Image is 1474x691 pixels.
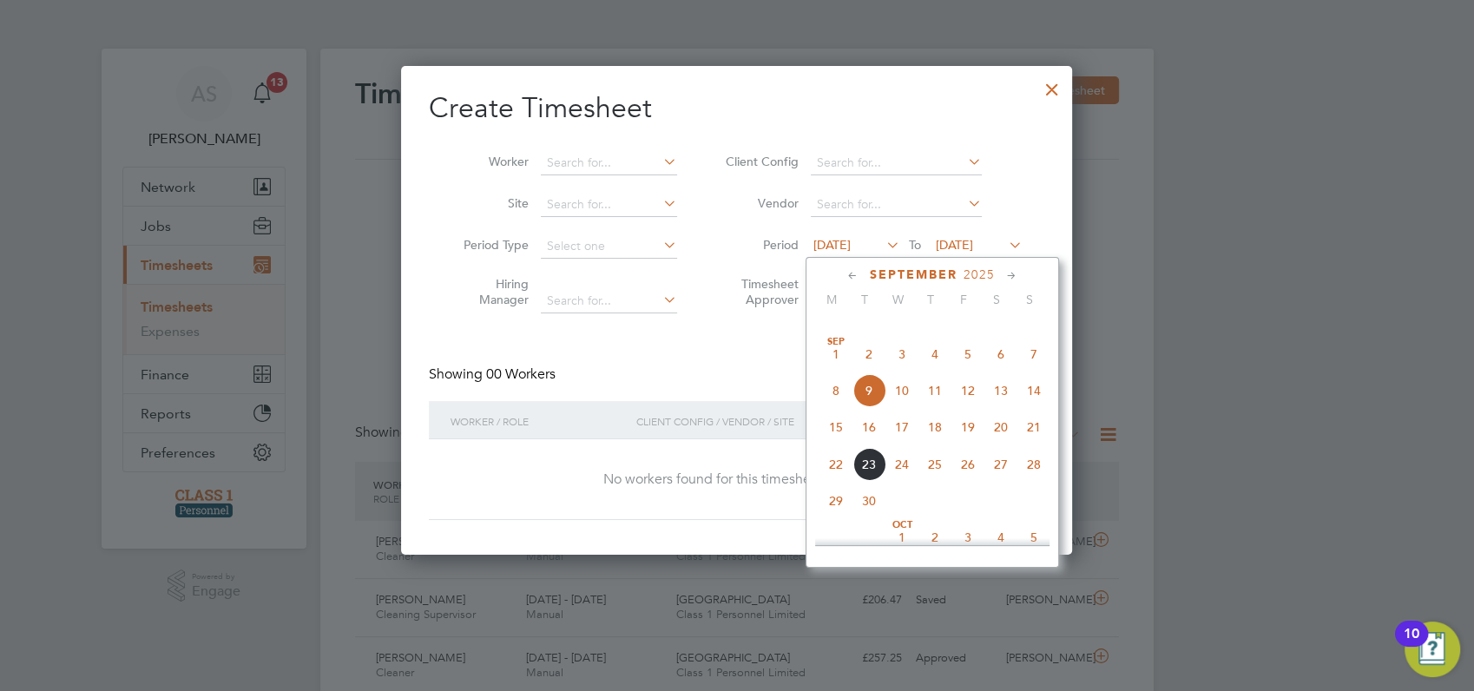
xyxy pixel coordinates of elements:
[721,237,799,253] label: Period
[918,521,951,554] span: 2
[964,267,995,282] span: 2025
[885,411,918,444] span: 17
[819,411,852,444] span: 15
[819,374,852,407] span: 8
[852,484,885,517] span: 30
[429,90,1044,127] h2: Create Timesheet
[541,193,677,217] input: Search for...
[984,411,1017,444] span: 20
[918,338,951,371] span: 4
[885,374,918,407] span: 10
[541,234,677,259] input: Select one
[852,338,885,371] span: 2
[721,276,799,307] label: Timesheet Approver
[904,234,926,256] span: To
[881,292,914,307] span: W
[632,401,911,441] div: Client Config / Vendor / Site
[813,237,851,253] span: [DATE]
[819,338,852,371] span: 1
[811,193,982,217] input: Search for...
[815,292,848,307] span: M
[1017,521,1050,554] span: 5
[951,448,984,481] span: 26
[885,521,918,530] span: Oct
[951,374,984,407] span: 12
[429,365,559,384] div: Showing
[885,521,918,554] span: 1
[885,448,918,481] span: 24
[918,374,951,407] span: 11
[819,448,852,481] span: 22
[914,292,947,307] span: T
[811,151,982,175] input: Search for...
[984,374,1017,407] span: 13
[446,401,632,441] div: Worker / Role
[848,292,881,307] span: T
[1404,634,1419,656] div: 10
[918,411,951,444] span: 18
[451,276,529,307] label: Hiring Manager
[819,338,852,346] span: Sep
[1017,374,1050,407] span: 14
[451,237,529,253] label: Period Type
[936,237,973,253] span: [DATE]
[951,411,984,444] span: 19
[721,154,799,169] label: Client Config
[984,338,1017,371] span: 6
[951,521,984,554] span: 3
[984,521,1017,554] span: 4
[1017,411,1050,444] span: 21
[984,448,1017,481] span: 27
[980,292,1013,307] span: S
[852,411,885,444] span: 16
[918,448,951,481] span: 25
[885,338,918,371] span: 3
[947,292,980,307] span: F
[486,365,556,383] span: 00 Workers
[819,484,852,517] span: 29
[451,195,529,211] label: Site
[451,154,529,169] label: Worker
[1017,338,1050,371] span: 7
[951,338,984,371] span: 5
[1013,292,1046,307] span: S
[541,289,677,313] input: Search for...
[852,374,885,407] span: 9
[541,151,677,175] input: Search for...
[870,267,957,282] span: September
[1405,622,1460,677] button: Open Resource Center, 10 new notifications
[1017,448,1050,481] span: 28
[721,195,799,211] label: Vendor
[852,448,885,481] span: 23
[446,471,1027,489] div: No workers found for this timesheet period.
